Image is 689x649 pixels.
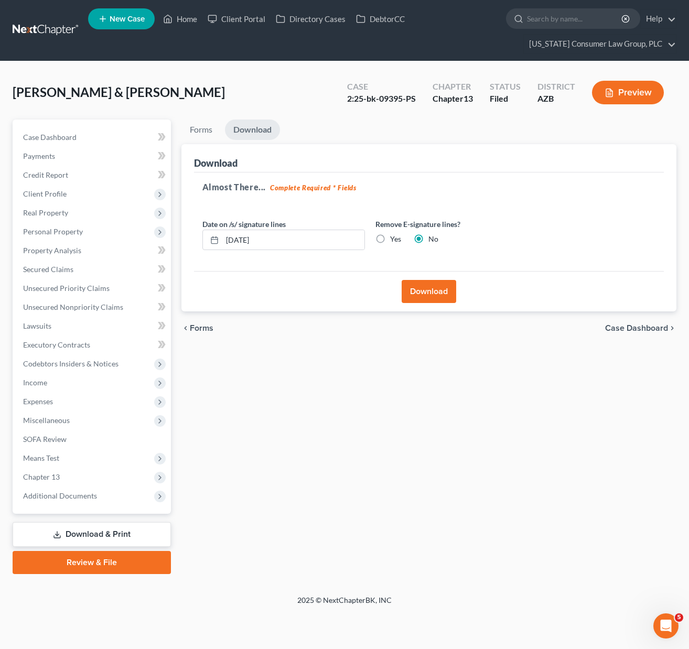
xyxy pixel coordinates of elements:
[23,340,90,349] span: Executory Contracts
[375,219,538,230] label: Remove E-signature lines?
[15,260,171,279] a: Secured Claims
[490,81,521,93] div: Status
[190,324,213,332] span: Forms
[23,189,67,198] span: Client Profile
[13,84,225,100] span: [PERSON_NAME] & [PERSON_NAME]
[158,9,202,28] a: Home
[194,157,238,169] div: Download
[15,241,171,260] a: Property Analysis
[402,280,456,303] button: Download
[23,321,51,330] span: Lawsuits
[490,93,521,105] div: Filed
[433,93,473,105] div: Chapter
[23,491,97,500] span: Additional Documents
[668,324,676,332] i: chevron_right
[15,298,171,317] a: Unsecured Nonpriority Claims
[23,170,68,179] span: Credit Report
[222,230,364,250] input: MM/DD/YYYY
[23,246,81,255] span: Property Analysis
[23,453,59,462] span: Means Test
[23,397,53,406] span: Expenses
[202,181,656,193] h5: Almost There...
[537,93,575,105] div: AZB
[181,120,221,140] a: Forms
[390,234,401,244] label: Yes
[15,128,171,147] a: Case Dashboard
[428,234,438,244] label: No
[202,219,286,230] label: Date on /s/ signature lines
[464,93,473,103] span: 13
[181,324,228,332] button: chevron_left Forms
[181,324,190,332] i: chevron_left
[23,265,73,274] span: Secured Claims
[23,227,83,236] span: Personal Property
[15,430,171,449] a: SOFA Review
[347,81,416,93] div: Case
[592,81,664,104] button: Preview
[23,133,77,142] span: Case Dashboard
[270,183,357,192] strong: Complete Required * Fields
[13,551,171,574] a: Review & File
[271,9,351,28] a: Directory Cases
[23,416,70,425] span: Miscellaneous
[23,208,68,217] span: Real Property
[347,93,416,105] div: 2:25-bk-09395-PS
[23,302,123,311] span: Unsecured Nonpriority Claims
[202,9,271,28] a: Client Portal
[23,359,119,368] span: Codebtors Insiders & Notices
[23,378,47,387] span: Income
[351,9,410,28] a: DebtorCC
[641,9,676,28] a: Help
[537,81,575,93] div: District
[23,472,60,481] span: Chapter 13
[605,324,676,332] a: Case Dashboard chevron_right
[46,595,643,614] div: 2025 © NextChapterBK, INC
[23,435,67,444] span: SOFA Review
[15,279,171,298] a: Unsecured Priority Claims
[225,120,280,140] a: Download
[15,317,171,336] a: Lawsuits
[653,613,679,639] iframe: Intercom live chat
[110,15,145,23] span: New Case
[15,166,171,185] a: Credit Report
[605,324,668,332] span: Case Dashboard
[524,35,676,53] a: [US_STATE] Consumer Law Group, PLC
[675,613,683,622] span: 5
[527,9,623,28] input: Search by name...
[23,152,55,160] span: Payments
[433,81,473,93] div: Chapter
[15,147,171,166] a: Payments
[15,336,171,354] a: Executory Contracts
[13,522,171,547] a: Download & Print
[23,284,110,293] span: Unsecured Priority Claims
